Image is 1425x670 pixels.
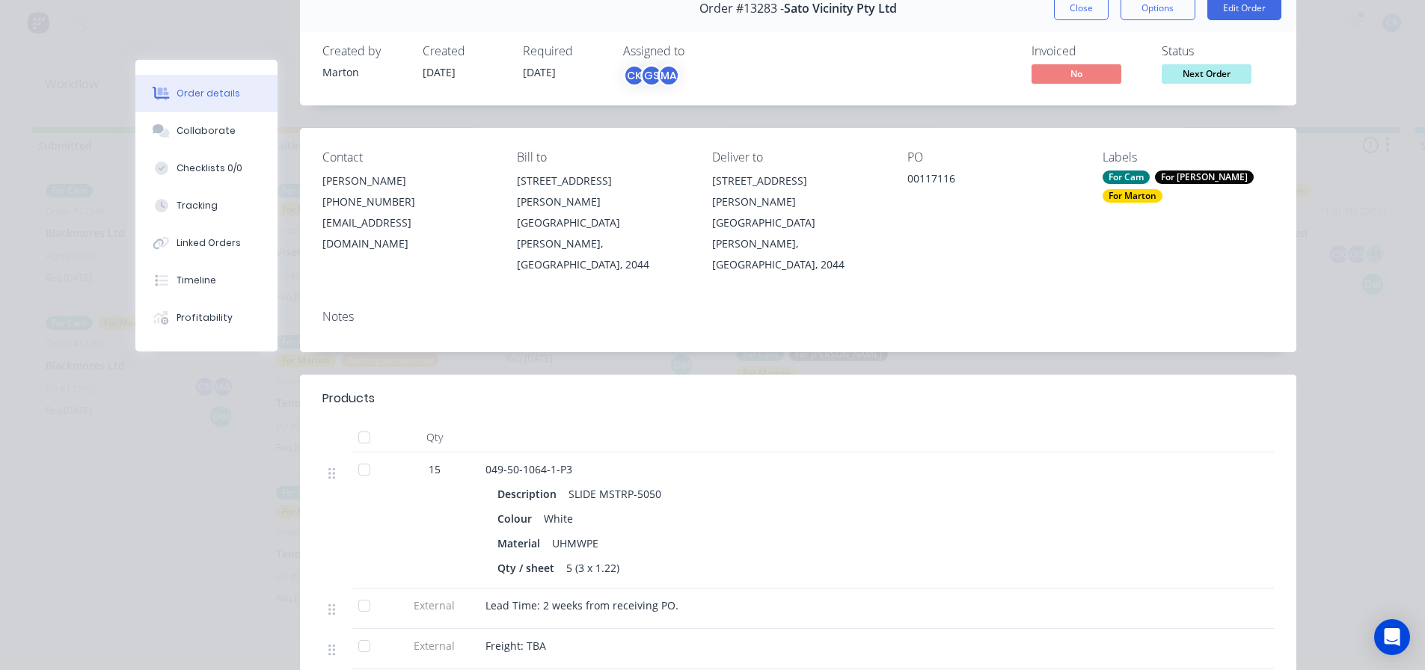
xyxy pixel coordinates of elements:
button: CKGSMA [623,64,680,87]
div: GS [640,64,663,87]
span: Freight: TBA [485,639,546,653]
span: External [396,597,474,613]
div: [STREET_ADDRESS][PERSON_NAME] [517,170,688,212]
div: Checklists 0/0 [177,162,242,175]
div: Notes [322,310,1274,324]
div: Invoiced [1032,44,1144,58]
div: Created by [322,44,405,58]
button: Linked Orders [135,224,278,262]
button: Profitability [135,299,278,336]
div: Bill to [517,150,688,165]
div: [GEOGRAPHIC_DATA][PERSON_NAME], [GEOGRAPHIC_DATA], 2044 [517,212,688,275]
div: Labels [1103,150,1274,165]
div: PO [907,150,1079,165]
div: Created [423,44,505,58]
span: No [1032,64,1121,83]
div: Linked Orders [177,236,241,250]
div: Required [523,44,605,58]
button: Timeline [135,262,278,299]
div: Status [1162,44,1274,58]
div: Contact [322,150,494,165]
div: For Marton [1103,189,1162,203]
div: Tracking [177,199,218,212]
div: Qty / sheet [497,557,560,579]
button: Next Order [1162,64,1251,87]
div: Qty [390,422,479,452]
div: UHMWPE [546,532,604,554]
button: Tracking [135,187,278,224]
div: [STREET_ADDRESS][PERSON_NAME] [712,170,883,212]
span: [DATE] [523,65,556,79]
div: [PHONE_NUMBER] [322,191,494,212]
div: For Cam [1103,170,1150,184]
div: Collaborate [177,124,236,138]
div: [STREET_ADDRESS][PERSON_NAME][GEOGRAPHIC_DATA][PERSON_NAME], [GEOGRAPHIC_DATA], 2044 [517,170,688,275]
button: Checklists 0/0 [135,150,278,187]
span: [DATE] [423,65,456,79]
div: Material [497,532,546,554]
div: 5 (3 x 1.22) [560,557,625,579]
button: Collaborate [135,112,278,150]
div: Deliver to [712,150,883,165]
div: [STREET_ADDRESS][PERSON_NAME][GEOGRAPHIC_DATA][PERSON_NAME], [GEOGRAPHIC_DATA], 2044 [712,170,883,275]
div: 00117116 [907,170,1079,191]
div: Products [322,390,375,408]
div: [EMAIL_ADDRESS][DOMAIN_NAME] [322,212,494,254]
div: White [538,508,579,529]
button: Order details [135,75,278,112]
div: MA [658,64,680,87]
div: [PERSON_NAME] [322,170,494,191]
div: For [PERSON_NAME] [1155,170,1254,184]
div: Description [497,483,563,505]
span: Next Order [1162,64,1251,83]
span: 049-50-1064-1-P3 [485,462,572,476]
div: Profitability [177,311,233,325]
div: CK [623,64,646,87]
div: SLIDE MSTRP-5050 [563,483,667,505]
div: Assigned to [623,44,773,58]
span: Order #13283 - [699,1,784,16]
div: Marton [322,64,405,80]
div: [PERSON_NAME][PHONE_NUMBER][EMAIL_ADDRESS][DOMAIN_NAME] [322,170,494,254]
div: Timeline [177,274,216,287]
span: Lead Time: 2 weeks from receiving PO. [485,598,678,612]
div: Open Intercom Messenger [1374,619,1410,655]
div: Order details [177,87,240,100]
span: External [396,638,474,654]
span: Sato Vicinity Pty Ltd [784,1,897,16]
span: 15 [429,461,441,477]
div: Colour [497,508,538,529]
div: [GEOGRAPHIC_DATA][PERSON_NAME], [GEOGRAPHIC_DATA], 2044 [712,212,883,275]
